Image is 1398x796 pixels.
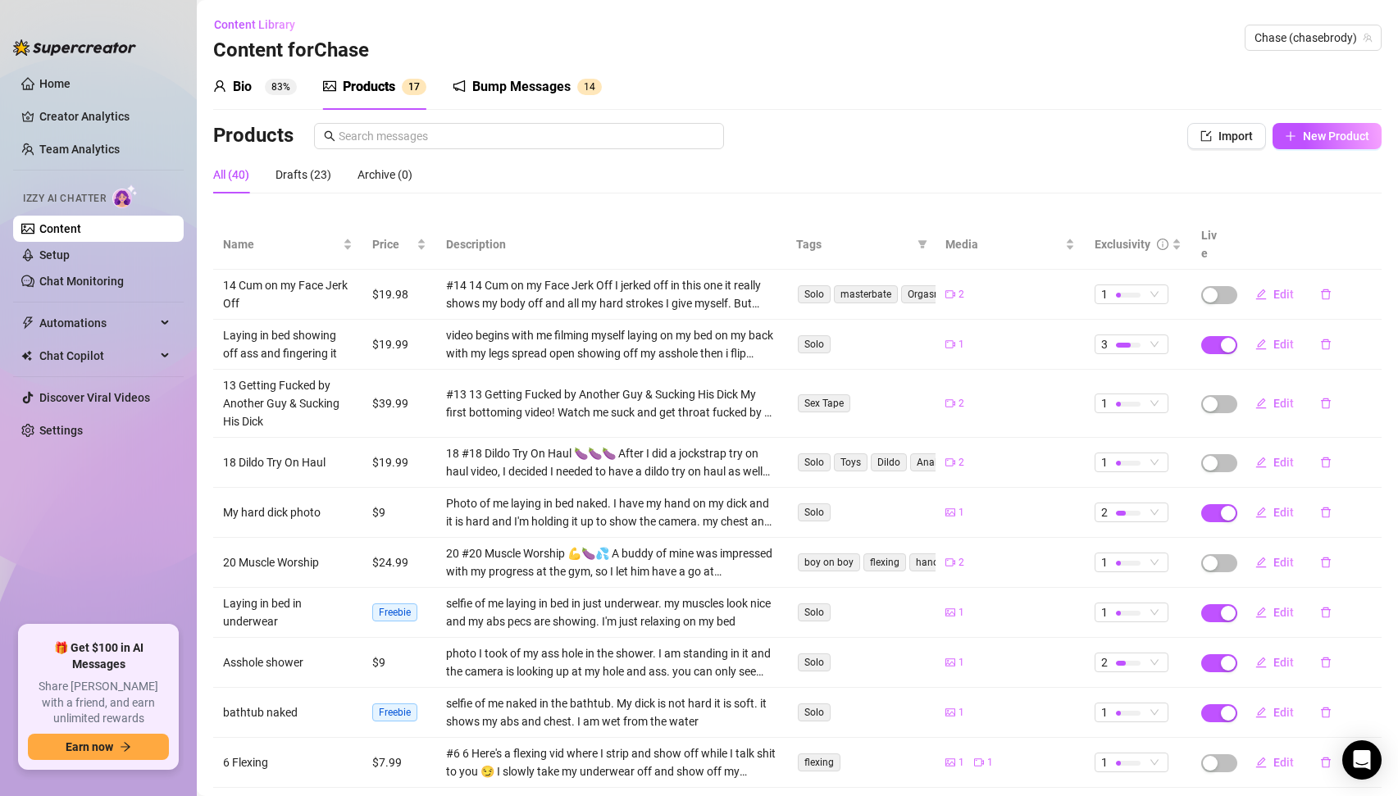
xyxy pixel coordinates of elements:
th: Name [213,220,362,270]
button: delete [1307,699,1345,725]
td: Laying in bed showing off ass and fingering it [213,320,362,370]
span: edit [1255,398,1267,409]
span: Edit [1273,656,1294,669]
div: Exclusivity [1095,235,1150,253]
sup: 17 [402,79,426,95]
span: Edit [1273,397,1294,410]
span: Toys [834,453,867,471]
span: Anal [910,453,944,471]
span: Share [PERSON_NAME] with a friend, and earn unlimited rewards [28,679,169,727]
a: Home [39,77,71,90]
span: Chat Copilot [39,343,156,369]
div: Open Intercom Messenger [1342,740,1382,780]
span: handjob [909,553,959,571]
div: Archive (0) [357,166,412,184]
span: Edit [1273,706,1294,719]
td: $19.99 [362,438,436,488]
span: 1 [959,337,964,353]
td: 14 Cum on my Face Jerk Off [213,270,362,320]
span: video-camera [945,339,955,349]
td: $9 [362,638,436,688]
span: 1 [1101,394,1108,412]
span: video-camera [945,398,955,408]
span: picture [945,507,955,517]
td: $24.99 [362,538,436,588]
th: Media [936,220,1085,270]
button: Edit [1242,390,1307,416]
span: edit [1255,707,1267,718]
div: Bump Messages [472,77,571,97]
td: 6 Flexing [213,738,362,788]
span: Edit [1273,556,1294,569]
span: picture [945,657,955,667]
span: Media [945,235,1062,253]
div: Drafts (23) [276,166,331,184]
button: delete [1307,499,1345,525]
span: Tags [796,235,911,253]
span: video-camera [945,289,955,299]
span: video-camera [945,457,955,467]
input: Search messages [339,127,714,145]
td: bathtub naked [213,688,362,738]
span: Solo [798,453,831,471]
span: plus [1285,130,1296,142]
span: notification [453,80,466,93]
span: 1 [408,81,414,93]
span: video-camera [974,757,984,767]
button: delete [1307,331,1345,357]
span: Name [223,235,339,253]
button: Edit [1242,331,1307,357]
span: boy on boy [798,553,860,571]
span: 1 [959,655,964,671]
span: 2 [1101,503,1108,521]
span: Solo [798,285,831,303]
span: picture [945,607,955,617]
span: 1 [959,705,964,721]
span: 4 [590,81,595,93]
span: Price [372,235,413,253]
div: 18 #18 Dildo Try On Haul 🍆🍆🍆 After I did a jockstrap try on haul video, I decided I needed to hav... [446,444,777,480]
button: Earn nowarrow-right [28,734,169,760]
span: edit [1255,339,1267,350]
span: filter [918,239,927,249]
span: 🎁 Get $100 in AI Messages [28,640,169,672]
a: Setup [39,248,70,262]
span: 2 [959,455,964,471]
img: AI Chatter [112,184,138,208]
span: 1 [1101,603,1108,621]
span: Solo [798,503,831,521]
td: 20 Muscle Worship [213,538,362,588]
span: Edit [1273,338,1294,351]
span: delete [1320,607,1332,618]
td: $19.98 [362,270,436,320]
span: Orgasm [901,285,949,303]
span: delete [1320,657,1332,668]
span: delete [1320,398,1332,409]
button: delete [1307,449,1345,475]
button: Edit [1242,749,1307,776]
span: 7 [414,81,420,93]
span: edit [1255,457,1267,468]
span: Freebie [372,703,417,721]
button: Edit [1242,699,1307,725]
button: Edit [1242,449,1307,475]
button: delete [1307,749,1345,776]
td: 18 Dildo Try On Haul [213,438,362,488]
button: delete [1307,649,1345,675]
div: 20 #20 Muscle Worship 💪🍆💦 A buddy of mine was impressed with my progress at the gym, so I let him... [446,544,777,580]
button: Edit [1242,649,1307,675]
span: Sex Tape [798,394,850,412]
td: $19.99 [362,320,436,370]
span: Earn now [66,740,113,753]
button: New Product [1273,123,1382,149]
sup: 83% [265,79,297,95]
span: delete [1320,289,1332,300]
span: Freebie [372,603,417,621]
span: search [324,130,335,142]
button: Content Library [213,11,308,38]
span: 2 [959,287,964,302]
span: info-circle [1157,239,1168,250]
img: logo-BBDzfeDw.svg [13,39,136,56]
span: edit [1255,289,1267,300]
div: All (40) [213,166,249,184]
